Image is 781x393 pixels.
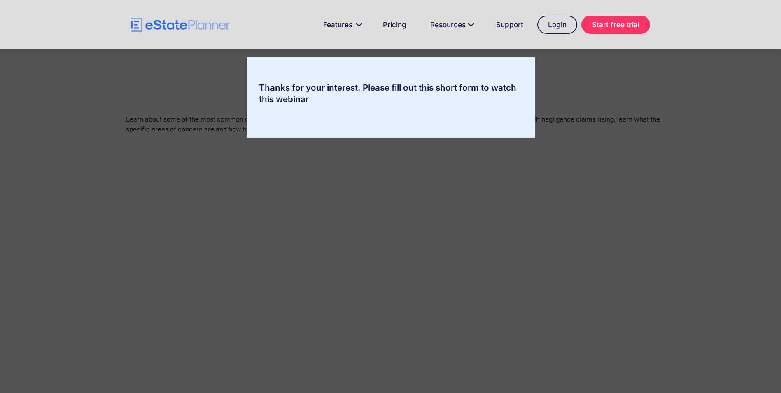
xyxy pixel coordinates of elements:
[581,16,650,34] a: Start free trial
[247,82,535,105] div: Thanks for your interest. Please fill out this short form to watch this webinar
[420,16,482,33] a: Resources
[537,16,577,34] a: Login
[131,18,230,32] a: home
[373,16,416,33] a: Pricing
[313,16,369,33] a: Features
[486,16,533,33] a: Support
